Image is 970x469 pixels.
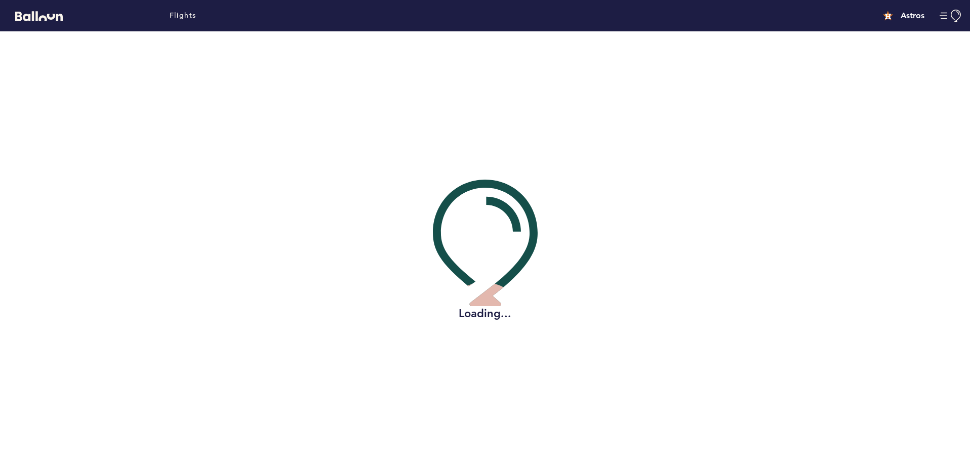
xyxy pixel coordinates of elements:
a: Flights [170,10,196,21]
svg: Balloon [15,11,63,21]
button: Manage Account [940,10,962,22]
a: Balloon [8,10,63,21]
h4: Astros [901,10,924,22]
h2: Loading... [433,306,538,321]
